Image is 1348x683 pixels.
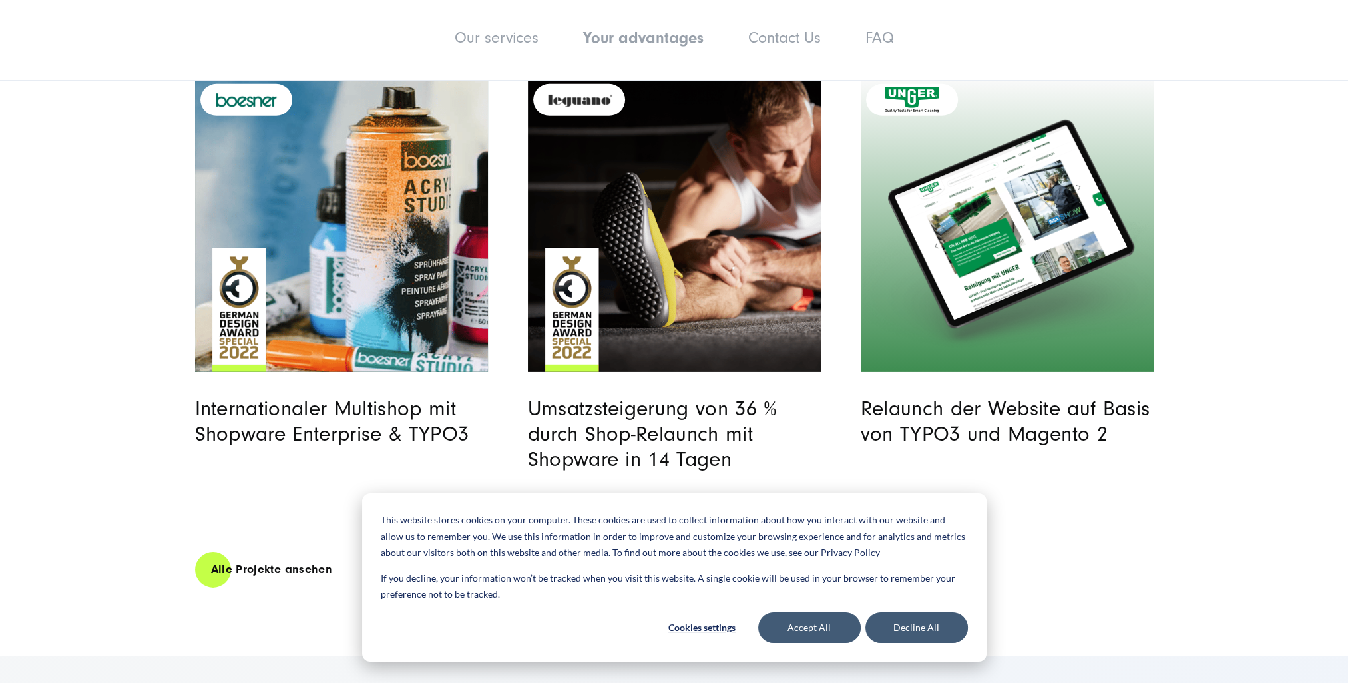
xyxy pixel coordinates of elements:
p: If you decline, your information won’t be tracked when you visit this website. A single cookie wi... [381,570,968,603]
img: logo_boesner 2 [213,91,280,110]
a: Internationaler Multishop mit Shopware Enterprise & TYPO3 [195,397,469,446]
a: Read full post: Boesner | Internationaler Multishop Relaunch | SUNZINET [195,79,488,372]
button: Decline All [865,612,968,643]
div: Cookie banner [362,493,987,662]
a: Read full post: leguano | Shop Relaunch | SUNZINET [528,79,821,372]
a: Umsatzsteigerung von 36 % durch Shop-Relaunch mit Shopware in 14 Tagen [528,397,778,471]
img: logo_leguano [546,93,612,107]
button: Accept All [758,612,861,643]
img: ipad-mask.png [861,79,1154,372]
a: Relaunch der Website auf Basis von TYPO3 und Magento 2 [861,397,1150,446]
a: Your advantages [583,29,704,47]
a: Alle Projekte ansehen [195,551,349,588]
a: Contact Us [748,29,821,47]
a: FAQ [865,29,894,47]
a: Read full post: Unger | Website Relaunch | SUNZINET [861,79,1154,372]
img: unger-germany-gmbh-logo [885,87,938,113]
a: Our services [455,29,539,47]
button: Cookies settings [651,612,754,643]
p: This website stores cookies on your computer. These cookies are used to collect information about... [381,512,968,561]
